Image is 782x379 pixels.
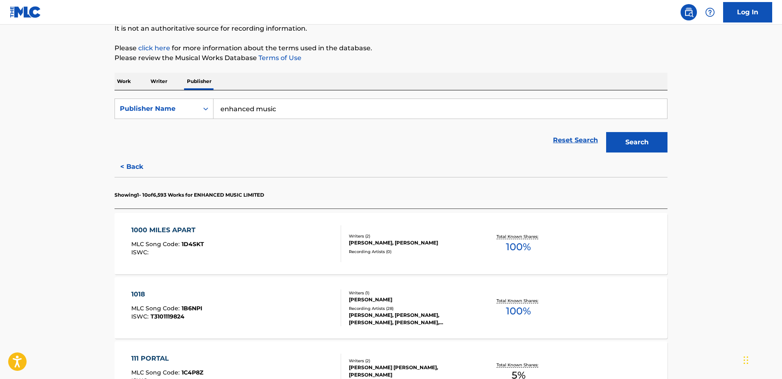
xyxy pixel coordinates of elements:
[120,104,193,114] div: Publisher Name
[115,53,667,63] p: Please review the Musical Works Database
[148,73,170,90] p: Writer
[131,225,204,235] div: 1000 MILES APART
[349,312,472,326] div: [PERSON_NAME], [PERSON_NAME], [PERSON_NAME], [PERSON_NAME], [PERSON_NAME]
[257,54,301,62] a: Terms of Use
[506,304,531,318] span: 100 %
[723,2,772,22] a: Log In
[681,4,697,20] a: Public Search
[115,99,667,157] form: Search Form
[349,296,472,303] div: [PERSON_NAME]
[115,43,667,53] p: Please for more information about the terms used in the database.
[349,233,472,239] div: Writers ( 2 )
[497,298,540,304] p: Total Known Shares:
[497,362,540,368] p: Total Known Shares:
[744,348,748,372] div: Drag
[349,290,472,296] div: Writers ( 1 )
[131,249,151,256] span: ISWC :
[182,369,203,376] span: 1C4P8Z
[115,277,667,339] a: 1018MLC Song Code:1B6NPIISWC:T3101119824Writers (1)[PERSON_NAME]Recording Artists (28)[PERSON_NAM...
[702,4,718,20] div: Help
[131,240,182,248] span: MLC Song Code :
[115,213,667,274] a: 1000 MILES APARTMLC Song Code:1D4SKTISWC:Writers (2)[PERSON_NAME], [PERSON_NAME]Recording Artists...
[741,340,782,379] iframe: Chat Widget
[606,132,667,152] button: Search
[549,131,602,149] a: Reset Search
[497,233,540,240] p: Total Known Shares:
[184,73,214,90] p: Publisher
[115,24,667,34] p: It is not an authoritative source for recording information.
[506,240,531,254] span: 100 %
[349,364,472,379] div: [PERSON_NAME] [PERSON_NAME], [PERSON_NAME]
[131,305,182,312] span: MLC Song Code :
[349,305,472,312] div: Recording Artists ( 28 )
[182,240,204,248] span: 1D4SKT
[115,157,164,177] button: < Back
[115,191,264,199] p: Showing 1 - 10 of 6,593 Works for ENHANCED MUSIC LIMITED
[684,7,694,17] img: search
[182,305,202,312] span: 1B6NPI
[131,313,151,320] span: ISWC :
[349,249,472,255] div: Recording Artists ( 0 )
[131,289,202,299] div: 1018
[115,73,133,90] p: Work
[349,358,472,364] div: Writers ( 2 )
[138,44,170,52] a: click here
[10,6,41,18] img: MLC Logo
[705,7,715,17] img: help
[349,239,472,247] div: [PERSON_NAME], [PERSON_NAME]
[131,369,182,376] span: MLC Song Code :
[151,313,184,320] span: T3101119824
[131,354,203,363] div: 111 PORTAL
